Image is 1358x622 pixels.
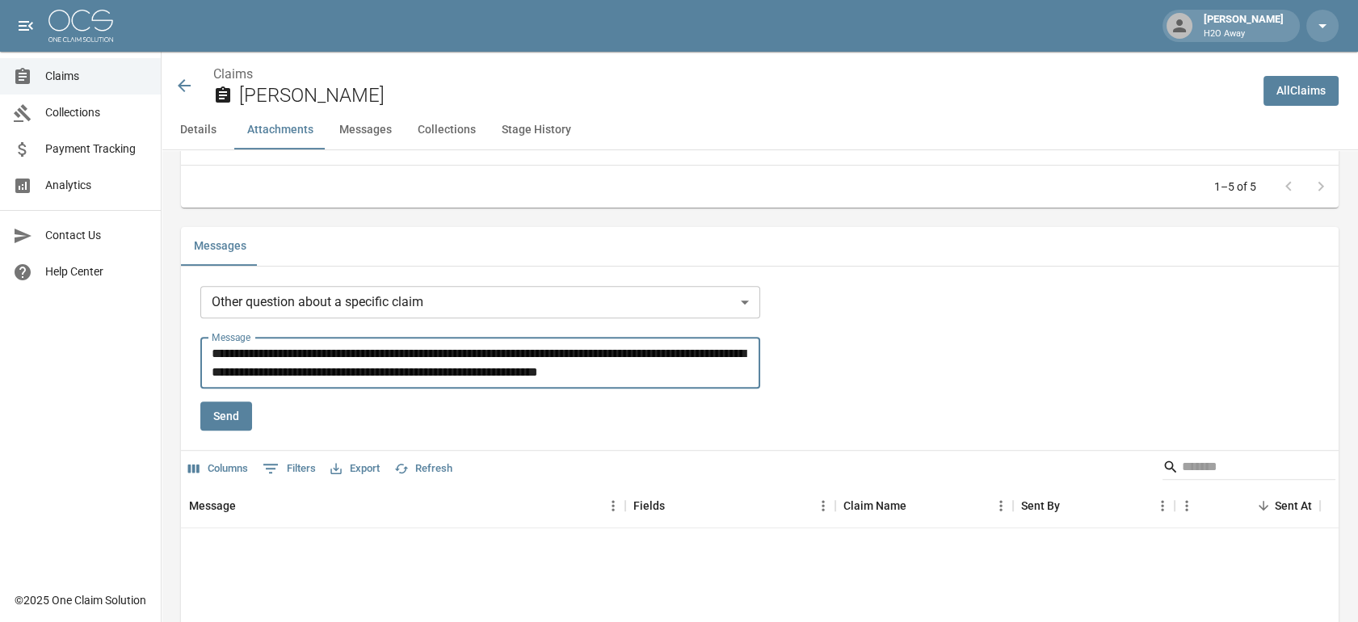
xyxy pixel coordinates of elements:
button: Collections [405,111,489,149]
button: Menu [1175,494,1199,518]
div: © 2025 One Claim Solution [15,592,146,608]
button: open drawer [10,10,42,42]
div: Sent By [1021,483,1060,528]
p: H2O Away [1204,27,1284,41]
div: Search [1162,454,1335,483]
div: Sent At [1175,483,1320,528]
button: Refresh [390,456,456,481]
button: Menu [989,494,1013,518]
div: Other question about a specific claim [200,286,760,318]
div: anchor tabs [162,111,1358,149]
a: Claims [213,66,253,82]
button: Sort [236,494,259,517]
div: Sent By [1013,483,1175,528]
nav: breadcrumb [213,65,1251,84]
button: Menu [1150,494,1175,518]
span: Contact Us [45,227,148,244]
button: Export [326,456,384,481]
button: Attachments [234,111,326,149]
button: Send [200,401,252,431]
div: Claim Name [843,483,906,528]
span: Analytics [45,177,148,194]
p: 1–5 of 5 [1214,179,1256,195]
button: Messages [181,227,259,266]
span: Help Center [45,263,148,280]
img: ocs-logo-white-transparent.png [48,10,113,42]
div: Message [189,483,236,528]
button: Details [162,111,234,149]
button: Select columns [184,456,252,481]
button: Sort [1252,494,1275,517]
button: Menu [811,494,835,518]
button: Sort [1060,494,1083,517]
button: Messages [326,111,405,149]
span: Claims [45,68,148,85]
div: Fields [633,483,665,528]
div: Fields [625,483,835,528]
span: Payment Tracking [45,141,148,158]
div: related-list tabs [181,227,1339,266]
button: Stage History [489,111,584,149]
div: Sent At [1275,483,1312,528]
div: [PERSON_NAME] [1197,11,1290,40]
label: Message [212,330,250,344]
button: Show filters [259,456,320,481]
h2: [PERSON_NAME] [239,84,1251,107]
button: Sort [665,494,687,517]
button: Sort [906,494,929,517]
button: Menu [601,494,625,518]
span: Collections [45,104,148,121]
div: Claim Name [835,483,1013,528]
a: AllClaims [1263,76,1339,106]
div: Message [181,483,625,528]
